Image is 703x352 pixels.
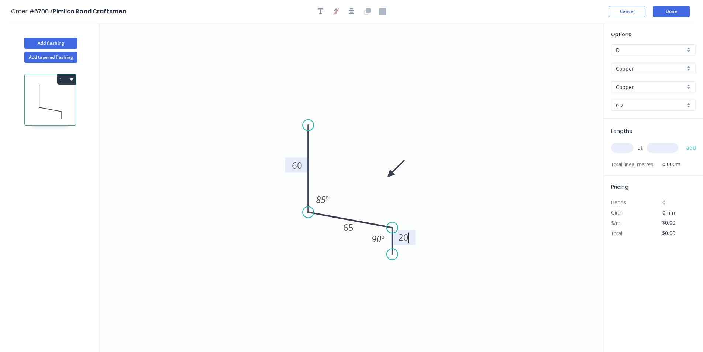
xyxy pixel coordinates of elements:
button: Add tapered flashing [24,52,77,63]
span: 0mm [662,209,675,216]
tspan: 85 [316,194,325,206]
span: Total lineal metres [611,159,654,170]
button: Add flashing [24,38,77,49]
input: Thickness [616,102,685,109]
button: add [683,141,700,154]
span: $/m [611,219,620,226]
tspan: º [325,194,329,206]
tspan: 90 [372,233,381,245]
span: 0 [662,199,665,206]
span: Girth [611,209,623,216]
button: Cancel [609,6,645,17]
span: Order #6788 > [11,7,53,16]
span: at [638,143,642,153]
button: 1 [57,74,76,85]
span: 0.000m [654,159,680,170]
input: Colour [616,83,685,91]
svg: 0 [100,23,603,352]
span: Total [611,230,622,237]
span: Bends [611,199,626,206]
input: Material [616,65,685,72]
input: Price level [616,46,685,54]
button: Done [653,6,690,17]
span: Options [611,31,631,38]
tspan: 20 [398,231,409,243]
span: Lengths [611,127,632,135]
span: Pimlico Road Craftsmen [53,7,127,16]
span: Pricing [611,183,628,191]
tspan: 60 [292,159,302,171]
tspan: º [381,233,385,245]
tspan: 65 [343,221,354,233]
